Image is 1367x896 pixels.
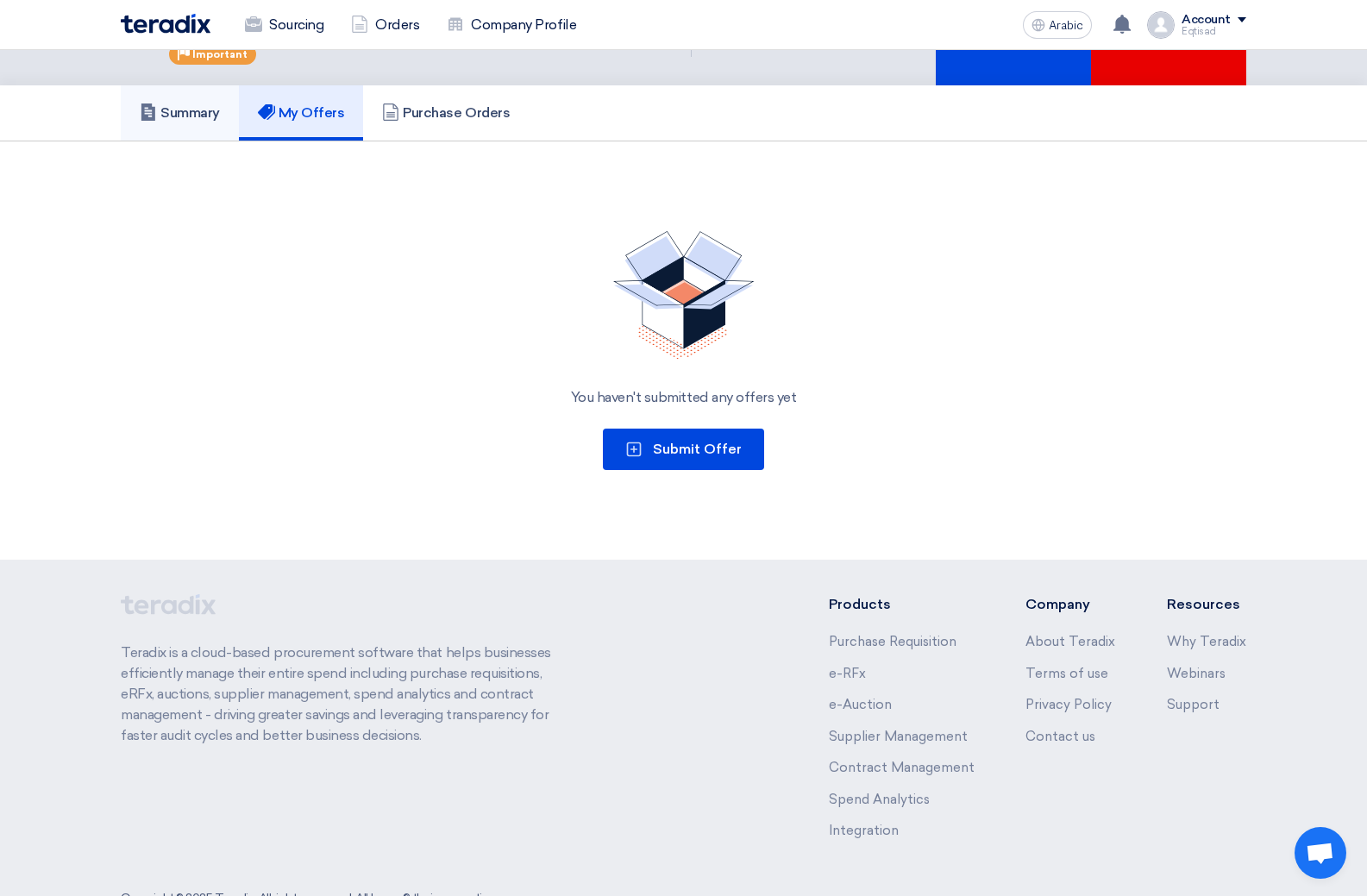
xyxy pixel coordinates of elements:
[829,634,956,649] a: Purchase Requisition
[1167,634,1246,649] a: Why Teradix
[1167,697,1220,712] a: Support
[829,729,968,744] a: Supplier Management
[1025,596,1090,612] font: Company
[829,666,866,681] a: e-RFx
[375,16,419,33] font: Orders
[1025,634,1115,649] a: About Teradix
[121,85,239,141] a: Summary
[1025,697,1112,712] a: Privacy Policy
[471,16,576,33] font: Company Profile
[829,823,899,838] a: Integration
[403,104,510,121] font: Purchase Orders
[571,389,797,405] font: You haven't submitted any offers yet
[279,104,345,121] font: My Offers
[269,16,323,33] font: Sourcing
[1167,666,1226,681] a: Webinars
[337,6,433,44] a: Orders
[192,48,248,60] font: Important
[829,792,930,807] a: Spend Analytics
[1182,12,1231,27] font: Account
[1167,596,1240,612] font: Resources
[613,231,755,360] img: No Quotations Found!
[121,644,551,743] font: Teradix is ​​a cloud-based procurement software that helps businesses efficiently manage their en...
[239,85,364,141] a: My Offers
[1295,827,1346,879] a: Open chat
[363,85,529,141] a: Purchase Orders
[829,760,975,775] a: Contract Management
[653,441,742,457] font: Submit Offer
[829,697,892,712] a: e-Auction
[603,429,764,470] button: Submit Offer
[160,104,220,121] font: Summary
[1147,11,1175,39] img: profile_test.png
[231,6,337,44] a: Sourcing
[1023,11,1092,39] button: Arabic
[829,596,891,612] font: Products
[1049,18,1083,33] font: Arabic
[1025,666,1108,681] a: Terms of use
[1025,729,1095,744] a: Contact us
[1182,26,1216,37] font: Eqtisad
[121,14,210,34] img: Teradix logo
